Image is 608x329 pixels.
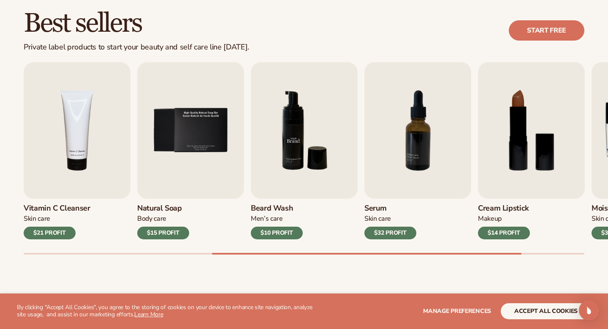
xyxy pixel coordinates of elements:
[24,214,90,223] div: Skin Care
[137,227,189,239] div: $15 PROFIT
[423,303,491,319] button: Manage preferences
[478,62,585,239] a: 8 / 9
[24,9,249,38] h2: Best sellers
[137,204,189,213] h3: Natural Soap
[478,204,530,213] h3: Cream Lipstick
[423,307,491,315] span: Manage preferences
[137,62,244,239] a: 5 / 9
[24,227,76,239] div: $21 PROFIT
[364,214,416,223] div: Skin Care
[134,310,163,318] a: Learn More
[24,204,90,213] h3: Vitamin C Cleanser
[251,227,303,239] div: $10 PROFIT
[478,227,530,239] div: $14 PROFIT
[579,300,599,321] div: Open Intercom Messenger
[364,227,416,239] div: $32 PROFIT
[478,214,530,223] div: Makeup
[251,204,303,213] h3: Beard Wash
[364,62,471,239] a: 7 / 9
[24,43,249,52] div: Private label products to start your beauty and self care line [DATE].
[509,20,584,41] a: Start free
[501,303,591,319] button: accept all cookies
[137,214,189,223] div: Body Care
[17,304,318,318] p: By clicking "Accept All Cookies", you agree to the storing of cookies on your device to enhance s...
[24,62,130,239] a: 4 / 9
[251,62,358,199] img: Shopify Image 7
[251,214,303,223] div: Men’s Care
[364,204,416,213] h3: Serum
[251,62,358,239] a: 6 / 9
